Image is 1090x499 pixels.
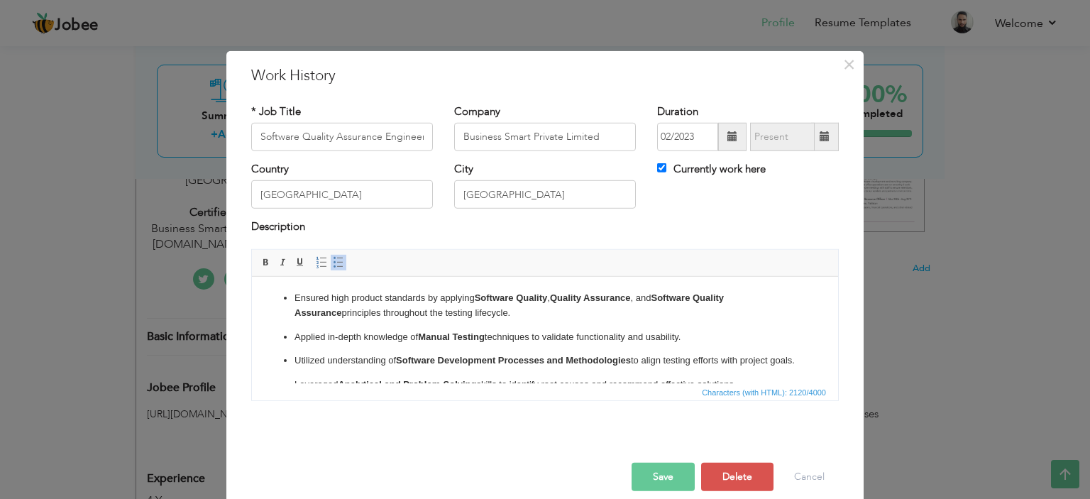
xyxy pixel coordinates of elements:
button: Close [837,53,860,75]
span: × [843,51,855,77]
div: Statistics [699,386,830,399]
label: Duration [657,104,698,119]
label: Currently work here [657,162,766,177]
p: Leveraged skills to identify root causes and recommend effective solutions. [43,101,544,116]
a: Underline [292,255,308,270]
label: Company [454,104,500,119]
a: Insert/Remove Bulleted List [331,255,346,270]
strong: Analytical and Problem-Solving [86,102,224,113]
a: Insert/Remove Numbered List [314,255,329,270]
a: Bold [258,255,274,270]
button: Save [632,463,695,491]
iframe: Rich Text Editor, workEditor [252,277,838,383]
label: * Job Title [251,104,301,119]
h3: Work History [251,65,839,86]
input: Currently work here [657,163,666,172]
label: Description [251,219,305,234]
input: Present [750,123,815,151]
button: Cancel [780,463,839,491]
label: Country [251,162,289,177]
input: From [657,123,718,151]
a: Italic [275,255,291,270]
span: Characters (with HTML): 2120/4000 [699,386,829,399]
label: City [454,162,473,177]
button: Delete [701,463,774,491]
